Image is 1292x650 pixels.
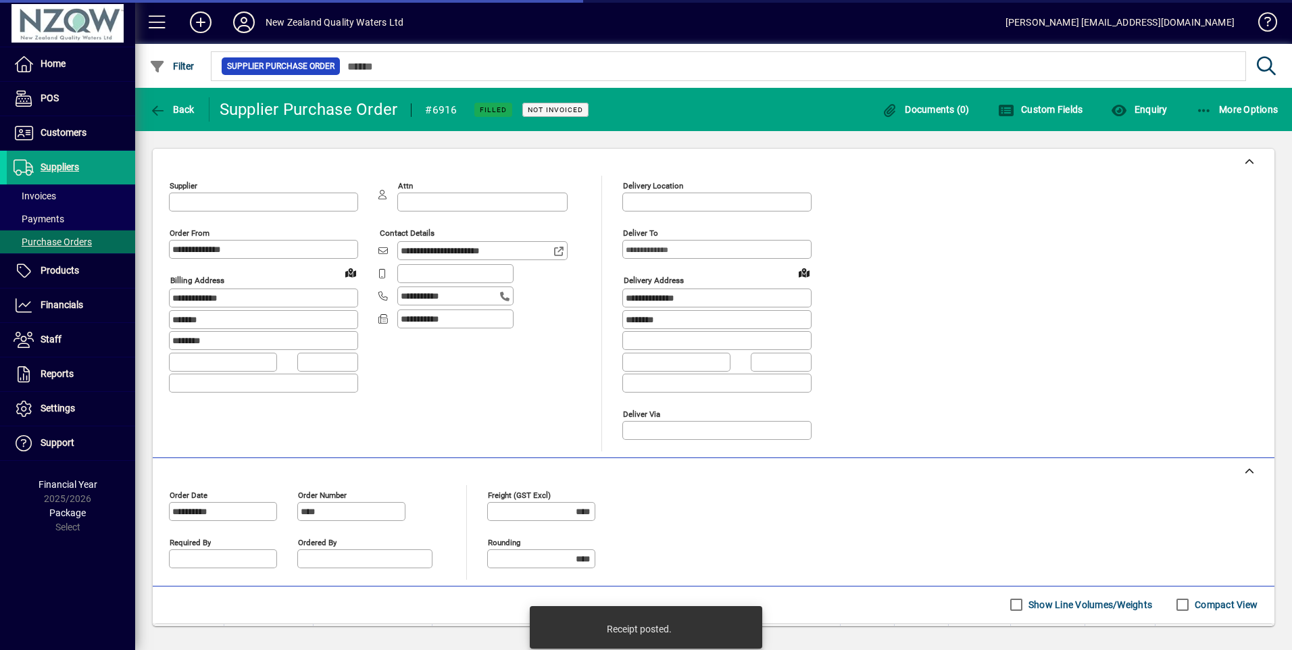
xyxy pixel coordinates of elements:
a: Staff [7,323,135,357]
a: Invoices [7,184,135,207]
a: Products [7,254,135,288]
a: Knowledge Base [1248,3,1275,47]
span: Custom Fields [998,104,1083,115]
a: POS [7,82,135,116]
span: Products [41,265,79,276]
span: Settings [41,403,75,414]
button: Add [179,10,222,34]
span: Financials [41,299,83,310]
mat-label: Order date [170,490,207,499]
a: Financials [7,289,135,322]
a: Reports [7,357,135,391]
a: Settings [7,392,135,426]
label: Compact View [1192,598,1258,611]
app-page-header-button: Back [135,97,209,122]
span: Not Invoiced [528,105,583,114]
a: View on map [340,261,362,283]
span: Documents (0) [882,104,970,115]
button: More Options [1193,97,1282,122]
mat-label: Deliver via [623,409,660,418]
a: Home [7,47,135,81]
mat-label: Deliver To [623,228,658,238]
button: Documents (0) [878,97,973,122]
span: Enquiry [1111,104,1167,115]
mat-label: Order from [170,228,209,238]
mat-label: Required by [170,537,211,547]
div: Receipt posted. [607,622,672,636]
span: Package [49,507,86,518]
a: Customers [7,116,135,150]
span: Invoices [14,191,56,201]
mat-label: Delivery Location [623,181,683,191]
mat-label: Rounding [488,537,520,547]
span: POS [41,93,59,103]
mat-label: Freight (GST excl) [488,490,551,499]
span: Reports [41,368,74,379]
span: Filter [149,61,195,72]
a: Purchase Orders [7,230,135,253]
label: Show Line Volumes/Weights [1026,598,1152,611]
span: Staff [41,334,61,345]
span: Back [149,104,195,115]
span: Filled [480,105,507,114]
button: Enquiry [1108,97,1170,122]
span: Supplier Purchase Order [227,59,334,73]
div: New Zealand Quality Waters Ltd [266,11,403,33]
a: Support [7,426,135,460]
mat-label: Ordered by [298,537,337,547]
mat-label: Attn [398,181,413,191]
mat-label: Supplier [170,181,197,191]
span: More Options [1196,104,1278,115]
div: Supplier Purchase Order [220,99,398,120]
span: Support [41,437,74,448]
span: Purchase Orders [14,236,92,247]
span: Customers [41,127,86,138]
mat-label: Order number [298,490,347,499]
button: Back [146,97,198,122]
div: [PERSON_NAME] [EMAIL_ADDRESS][DOMAIN_NAME] [1005,11,1235,33]
a: View on map [793,261,815,283]
span: Payments [14,214,64,224]
button: Custom Fields [995,97,1087,122]
button: Profile [222,10,266,34]
div: #6916 [425,99,457,121]
span: Suppliers [41,161,79,172]
button: Filter [146,54,198,78]
span: Financial Year [39,479,97,490]
span: Home [41,58,66,69]
a: Payments [7,207,135,230]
